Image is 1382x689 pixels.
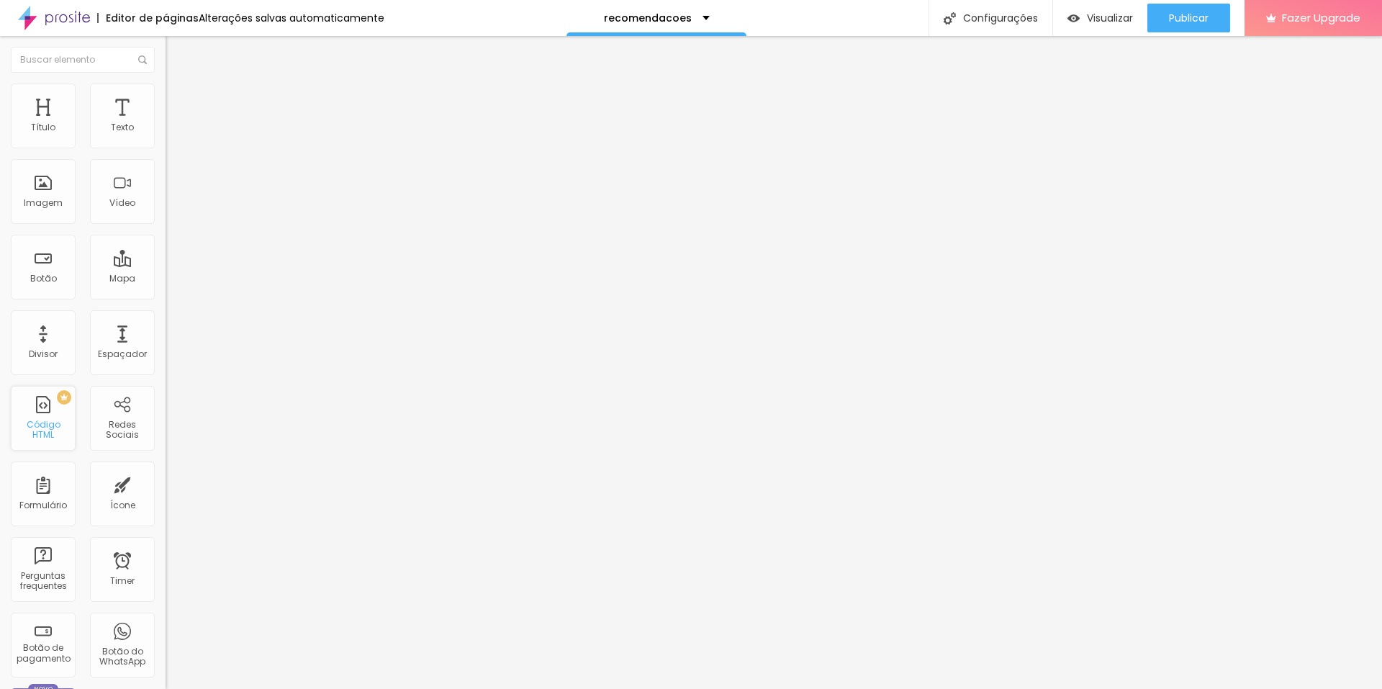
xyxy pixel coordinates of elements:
div: Divisor [29,349,58,359]
span: Publicar [1169,12,1209,24]
iframe: Editor [166,36,1382,689]
p: recomendacoes [604,13,692,23]
div: Vídeo [109,198,135,208]
div: Espaçador [98,349,147,359]
div: Ícone [110,500,135,510]
span: Fazer Upgrade [1282,12,1360,24]
button: Publicar [1147,4,1230,32]
img: view-1.svg [1067,12,1080,24]
img: Icone [138,55,147,64]
div: Imagem [24,198,63,208]
div: Redes Sociais [94,420,150,441]
div: Código HTML [14,420,71,441]
img: Icone [944,12,956,24]
div: Formulário [19,500,67,510]
div: Timer [110,576,135,586]
div: Mapa [109,274,135,284]
span: Visualizar [1087,12,1133,24]
div: Editor de páginas [97,13,199,23]
div: Botão de pagamento [14,643,71,664]
div: Botão do WhatsApp [94,647,150,667]
input: Buscar elemento [11,47,155,73]
div: Título [31,122,55,132]
button: Visualizar [1053,4,1147,32]
div: Texto [111,122,134,132]
div: Botão [30,274,57,284]
div: Alterações salvas automaticamente [199,13,384,23]
div: Perguntas frequentes [14,571,71,592]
